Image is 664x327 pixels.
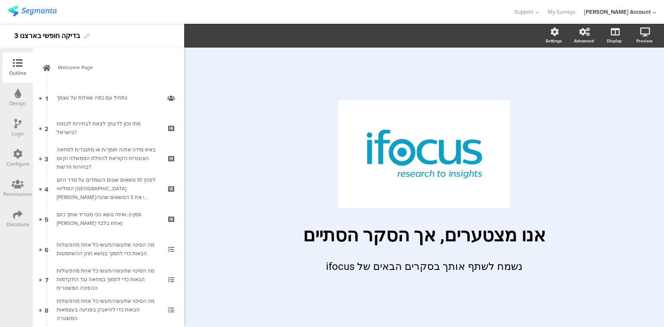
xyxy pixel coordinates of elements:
[57,297,160,323] div: מה הסיכוי שתעשה/תעשי כל אחת מהפעולות הבאות כדי להיאבק בפגיעה בעצמאות המשטרה
[636,38,653,44] div: Preview
[57,176,160,202] div: לפניך 10 נושאים שונים העומדים על סדר היום הפוליטי בישראל.סמן/י את 5 הנושאים ש הכי מטרידים אותך בא...
[45,305,48,314] span: 8
[546,38,562,44] div: Settings
[6,160,29,168] div: Configure
[12,130,24,138] div: Logic
[57,210,160,228] div: ואיזה נושא הכי מטריד אותך כיום: (סמן/י תשובה אחת בלבד)
[35,143,182,173] a: 3 באיזו מידה את/ה תומך/ת או מתנגד/ת למחאה הציבורית הקוראת להפלת הממשלה וקיום בחירות חדשות?
[6,221,29,228] div: Distribute
[57,93,160,102] div: נתחיל עם כמה שאלות על עצמך:
[35,234,182,264] a: 6 מה הסיכוי שתעשה/תעשי כל אחת מהפעולות הבאות כדי לתמוך בנושא חוק ההשתמטות
[294,259,554,274] div: נשמח לשתף אותך בסקרים הבאים של ifocus
[57,119,160,137] div: מתי נכון לדעתך לצאת לבחירות לכנסת בישראל?
[35,52,182,83] a: Welcome Page
[45,184,48,193] span: 4
[45,275,48,284] span: 7
[3,190,32,198] div: Permissions
[584,8,651,16] div: [PERSON_NAME] Account
[35,264,182,295] a: 7 מה הסיכוי שתעשה/תעשי כל אחת מהפעולות הבאות כדי לתמוך במחאה נגד התקדמות ההפיכה המשטרית
[45,93,48,103] span: 1
[9,69,26,77] div: Outline
[45,154,48,163] span: 3
[8,6,57,16] img: segmanta logo
[35,113,182,143] a: 2 מתי נכון לדעתך לצאת לבחירות לכנסת בישראל?
[35,173,182,204] a: 4 לפניך 10 נושאים שונים העומדים על סדר היום הפוליטי [GEOGRAPHIC_DATA].[PERSON_NAME]/י את 5 הנושאי...
[10,99,26,107] div: Design
[57,145,160,171] div: באיזו מידה את/ה תומך/ת או מתנגד/ת למחאה הציבורית הקוראת להפלת הממשלה וקיום בחירות חדשות?
[58,63,169,72] span: Welcome Page
[514,8,533,16] span: Support
[35,295,182,325] a: 8 מה הסיכוי שתעשה/תעשי כל אחת מהפעולות הבאות כדי להיאבק בפגיעה בעצמאות המשטרה
[264,224,584,246] p: אנו מצטערים, אך הסקר הסתיים
[45,214,48,224] span: 5
[57,240,160,258] div: מה הסיכוי שתעשה/תעשי כל אחת מהפעולות הבאות כדי לתמוך בנושא חוק ההשתמטות
[45,244,48,254] span: 6
[607,38,622,44] div: Display
[45,123,48,133] span: 2
[574,38,594,44] div: Advanced
[35,83,182,113] a: 1 נתחיל עם כמה שאלות על עצמך:
[14,29,80,43] div: 3 בדיקה חופשי בארצנו
[35,204,182,234] a: 5 ואיזה נושא הכי מטריד אותך כיום: (סמן/י [PERSON_NAME] אחת בלבד)
[57,266,160,292] div: מה הסיכוי שתעשה/תעשי כל אחת מהפעולות הבאות כדי לתמוך במחאה נגד התקדמות ההפיכה המשטרית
